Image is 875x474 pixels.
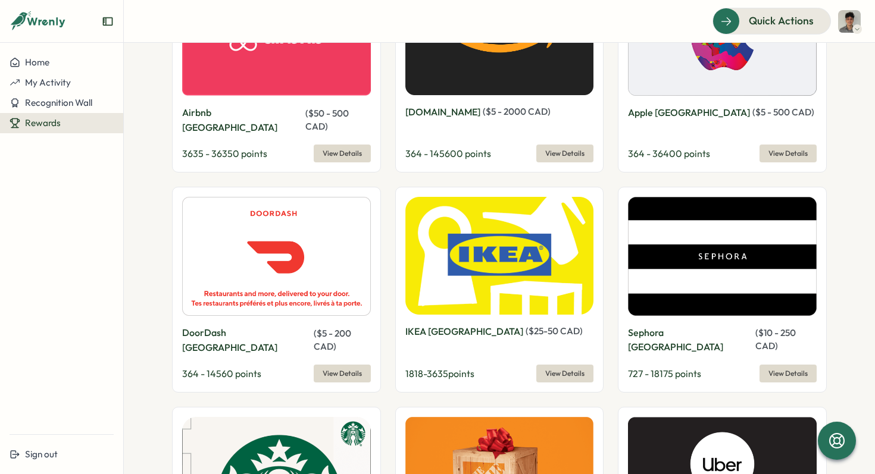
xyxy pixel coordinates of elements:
[405,105,480,120] p: [DOMAIN_NAME]
[323,145,362,162] span: View Details
[405,324,523,339] p: IKEA [GEOGRAPHIC_DATA]
[182,147,267,159] span: 3635 - 36350 points
[405,368,474,379] span: 1818 - 3635 points
[760,365,817,382] button: View Details
[323,365,362,382] span: View Details
[25,448,58,460] span: Sign out
[838,10,861,33] img: Emir Nukovic
[536,145,593,162] button: View Details
[25,77,71,88] span: My Activity
[628,105,750,120] p: Apple [GEOGRAPHIC_DATA]
[305,108,349,132] span: ( $ 50 - 500 CAD )
[25,97,92,108] span: Recognition Wall
[712,8,831,34] button: Quick Actions
[545,365,585,382] span: View Details
[749,13,814,29] span: Quick Actions
[314,328,351,352] span: ( $ 5 - 200 CAD )
[182,368,261,379] span: 364 - 14560 points
[182,197,371,316] img: DoorDash Canada
[760,145,817,162] button: View Details
[526,325,583,337] span: ( $ 25 - 50 CAD )
[314,365,371,382] button: View Details
[545,145,585,162] span: View Details
[768,365,808,382] span: View Details
[405,197,594,315] img: IKEA Canada
[628,197,817,316] img: Sephora Canada
[102,15,114,27] button: Expand sidebar
[182,325,311,355] p: DoorDash [GEOGRAPHIC_DATA]
[768,145,808,162] span: View Details
[628,368,701,379] span: 727 - 18175 points
[628,147,710,159] span: 364 - 36400 points
[628,325,753,355] p: Sephora [GEOGRAPHIC_DATA]
[536,365,593,382] button: View Details
[182,105,303,135] p: Airbnb [GEOGRAPHIC_DATA]
[755,327,796,351] span: ( $ 10 - 250 CAD )
[752,106,814,118] span: ( $ 5 - 500 CAD )
[483,106,551,117] span: ( $ 5 - 2000 CAD )
[405,147,491,159] span: 364 - 145600 points
[25,56,49,68] span: Home
[25,117,61,128] span: Rewards
[314,145,371,162] button: View Details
